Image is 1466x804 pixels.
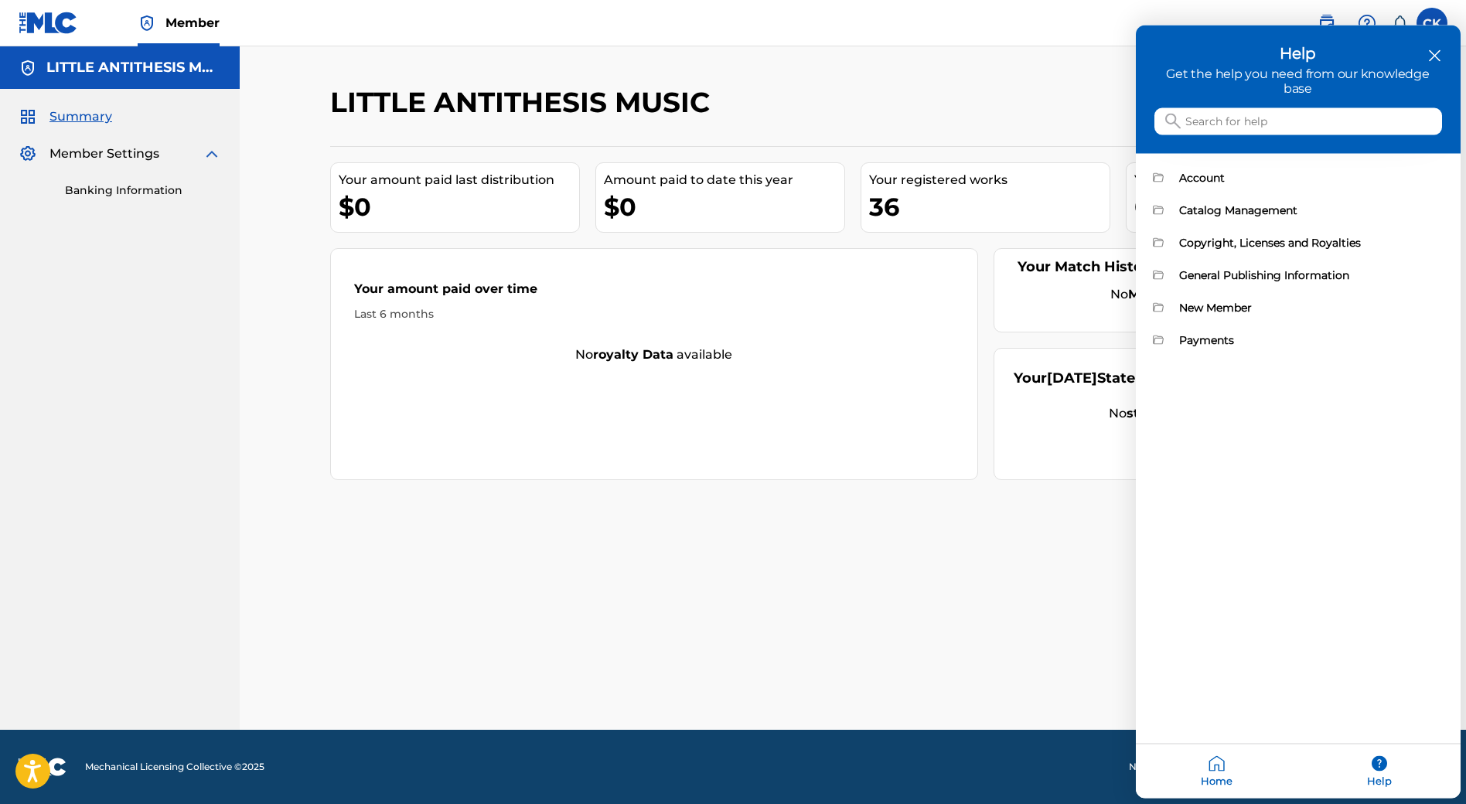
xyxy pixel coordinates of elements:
div: Copyright, Licenses and Royalties [1136,227,1461,259]
svg: icon [1165,114,1181,129]
div: Account [1136,162,1461,194]
div: New Member [1179,301,1444,315]
div: Catalog Management [1136,194,1461,227]
div: Home [1136,744,1298,799]
div: Resource center help articles [1136,154,1461,356]
div: New Member [1136,291,1461,324]
input: Search for help [1154,108,1442,135]
div: Help [1298,744,1461,799]
div: Copyright, Licenses and Royalties [1179,236,1444,250]
div: Payments [1136,324,1461,356]
h4: Get the help you need from our knowledge base [1154,66,1442,96]
div: close resource center [1427,49,1442,63]
div: Account [1179,171,1444,185]
div: Payments [1179,333,1444,347]
h3: Help [1154,44,1442,63]
div: General Publishing Information [1136,259,1461,291]
div: Catalog Management [1179,203,1444,217]
div: General Publishing Information [1179,268,1444,282]
div: entering resource center help [1136,154,1461,356]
